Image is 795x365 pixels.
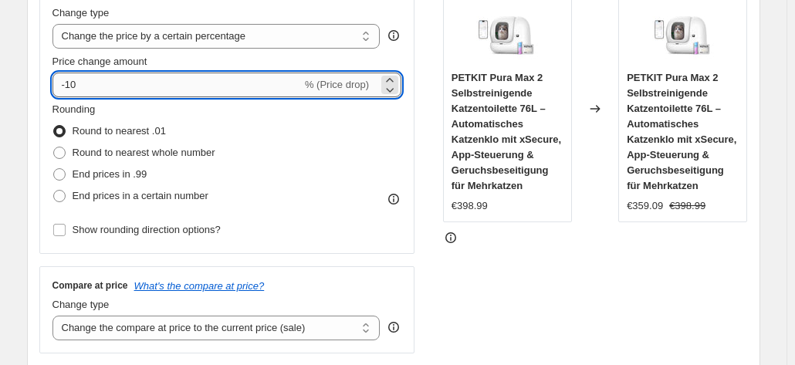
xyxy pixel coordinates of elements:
span: Round to nearest .01 [73,125,166,137]
img: 61LSN9Hwj4L_80x.jpg [476,4,538,66]
h3: Compare at price [52,279,128,292]
div: help [386,28,401,43]
span: PETKIT Pura Max 2 Selbstreinigende Katzentoilette 76L – Automatisches Katzenklo mit xSecure, App-... [452,72,561,191]
span: End prices in a certain number [73,190,208,201]
span: Price change amount [52,56,147,67]
input: -15 [52,73,302,97]
span: Round to nearest whole number [73,147,215,158]
span: Show rounding direction options? [73,224,221,235]
span: PETKIT Pura Max 2 Selbstreinigende Katzentoilette 76L – Automatisches Katzenklo mit xSecure, App-... [627,72,736,191]
img: 61LSN9Hwj4L_80x.jpg [652,4,714,66]
strike: €398.99 [669,198,705,214]
span: % (Price drop) [305,79,369,90]
button: What's the compare at price? [134,280,265,292]
span: Change type [52,7,110,19]
div: help [386,319,401,335]
div: €359.09 [627,198,663,214]
span: Rounding [52,103,96,115]
div: €398.99 [452,198,488,214]
span: Change type [52,299,110,310]
span: End prices in .99 [73,168,147,180]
